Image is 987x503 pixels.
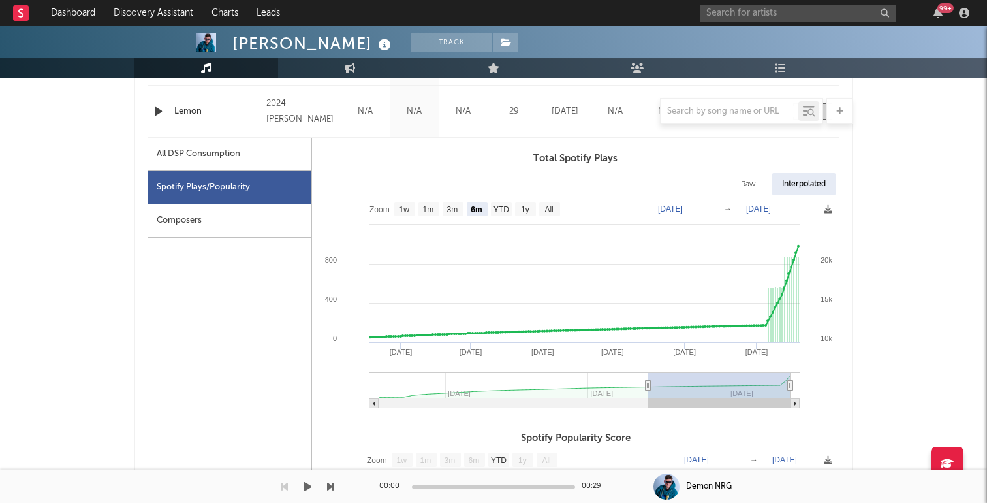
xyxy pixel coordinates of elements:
[684,455,709,464] text: [DATE]
[325,295,337,303] text: 400
[673,348,696,356] text: [DATE]
[367,456,387,465] text: Zoom
[148,138,311,171] div: All DSP Consumption
[397,456,407,465] text: 1w
[148,204,311,238] div: Composers
[686,481,732,493] div: Demon NRG
[821,256,832,264] text: 20k
[312,430,839,446] h3: Spotify Popularity Score
[518,456,527,465] text: 1y
[266,96,337,127] div: 2024 [PERSON_NAME]
[658,204,683,214] text: [DATE]
[420,456,431,465] text: 1m
[601,348,624,356] text: [DATE]
[521,205,529,214] text: 1y
[460,348,482,356] text: [DATE]
[661,106,798,117] input: Search by song name or URL
[312,151,839,167] h3: Total Spotify Plays
[821,295,832,303] text: 15k
[325,256,337,264] text: 800
[369,205,390,214] text: Zoom
[821,334,832,342] text: 10k
[399,205,410,214] text: 1w
[933,8,943,18] button: 99+
[411,33,492,52] button: Track
[469,456,480,465] text: 6m
[423,205,434,214] text: 1m
[731,173,766,195] div: Raw
[333,334,337,342] text: 0
[772,173,836,195] div: Interpolated
[379,479,405,495] div: 00:00
[542,456,550,465] text: All
[937,3,954,13] div: 99 +
[491,456,507,465] text: YTD
[471,205,482,214] text: 6m
[447,205,458,214] text: 3m
[724,204,732,214] text: →
[582,479,608,495] div: 00:29
[544,205,553,214] text: All
[772,455,797,464] text: [DATE]
[157,146,240,162] div: All DSP Consumption
[746,204,771,214] text: [DATE]
[745,348,768,356] text: [DATE]
[700,5,896,22] input: Search for artists
[148,171,311,204] div: Spotify Plays/Popularity
[493,205,509,214] text: YTD
[390,348,413,356] text: [DATE]
[232,33,394,54] div: [PERSON_NAME]
[445,456,456,465] text: 3m
[750,455,758,464] text: →
[531,348,554,356] text: [DATE]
